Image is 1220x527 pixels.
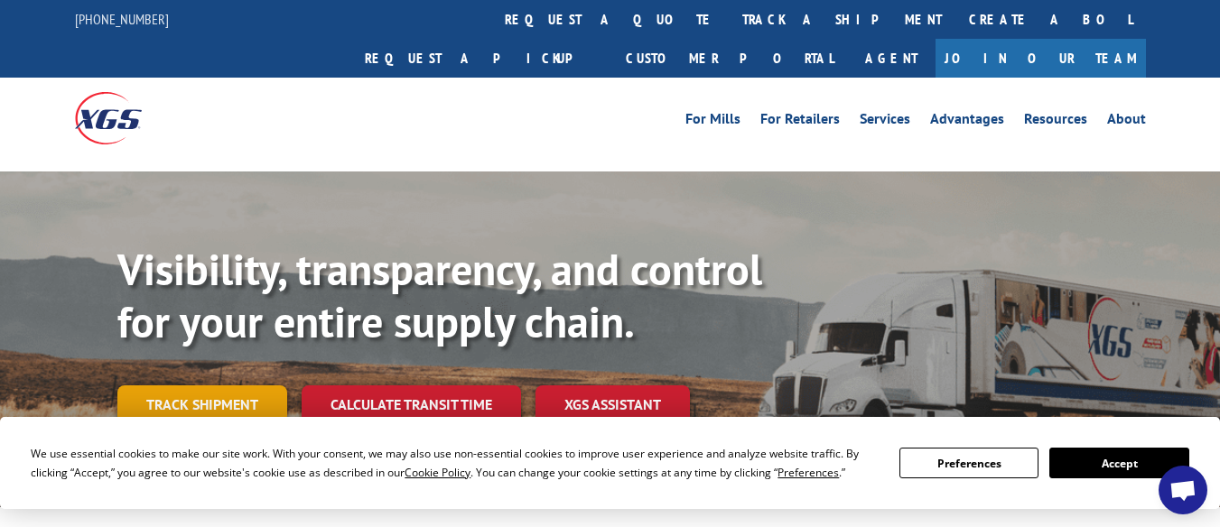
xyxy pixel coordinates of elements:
[612,39,847,78] a: Customer Portal
[930,112,1004,132] a: Advantages
[117,241,762,349] b: Visibility, transparency, and control for your entire supply chain.
[1024,112,1087,132] a: Resources
[1049,448,1188,478] button: Accept
[778,465,839,480] span: Preferences
[936,39,1146,78] a: Join Our Team
[899,448,1038,478] button: Preferences
[1159,466,1207,514] div: Open chat
[860,112,910,132] a: Services
[302,385,521,424] a: Calculate transit time
[847,39,936,78] a: Agent
[760,112,840,132] a: For Retailers
[405,465,470,480] span: Cookie Policy
[75,10,169,28] a: [PHONE_NUMBER]
[31,444,878,482] div: We use essential cookies to make our site work. With your consent, we may also use non-essential ...
[535,385,690,424] a: XGS ASSISTANT
[685,112,740,132] a: For Mills
[117,385,287,423] a: Track shipment
[351,39,612,78] a: Request a pickup
[1107,112,1146,132] a: About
